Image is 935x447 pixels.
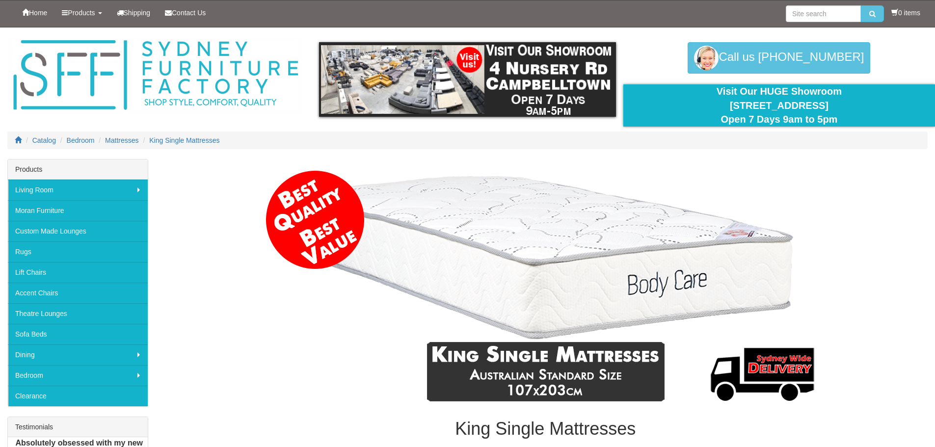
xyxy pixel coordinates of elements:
[262,164,828,409] img: King Single Mattresses
[15,0,54,25] a: Home
[8,180,148,200] a: Living Room
[149,136,219,144] a: King Single Mattresses
[891,8,920,18] li: 0 items
[109,0,158,25] a: Shipping
[8,241,148,262] a: Rugs
[105,136,138,144] a: Mattresses
[29,9,47,17] span: Home
[8,365,148,386] a: Bedroom
[54,0,109,25] a: Products
[8,221,148,241] a: Custom Made Lounges
[8,324,148,344] a: Sofa Beds
[8,283,148,303] a: Accent Chairs
[32,136,56,144] a: Catalog
[8,303,148,324] a: Theatre Lounges
[8,159,148,180] div: Products
[163,419,928,439] h1: King Single Mattresses
[172,9,206,17] span: Contact Us
[8,386,148,406] a: Clearance
[786,5,861,22] input: Site search
[124,9,151,17] span: Shipping
[68,9,95,17] span: Products
[8,344,148,365] a: Dining
[631,84,928,127] div: Visit Our HUGE Showroom [STREET_ADDRESS] Open 7 Days 9am to 5pm
[67,136,95,144] a: Bedroom
[8,417,148,437] div: Testimonials
[319,42,616,117] img: showroom.gif
[8,200,148,221] a: Moran Furniture
[8,262,148,283] a: Lift Chairs
[8,37,303,113] img: Sydney Furniture Factory
[158,0,213,25] a: Contact Us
